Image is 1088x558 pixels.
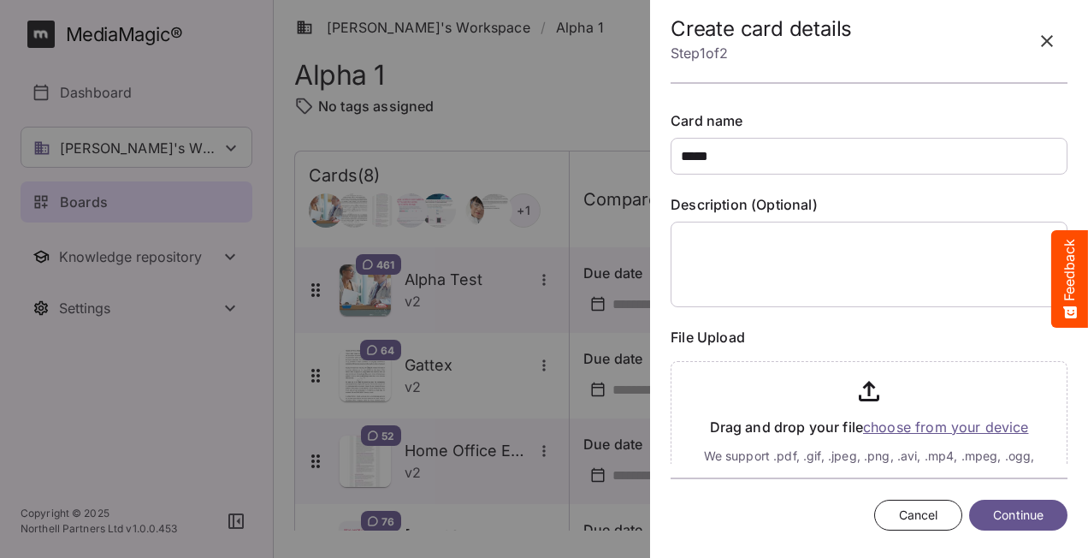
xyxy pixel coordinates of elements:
span: Continue [993,505,1044,526]
p: Step 1 of 2 [671,41,852,65]
label: Card name [671,111,1067,131]
h2: Create card details [671,17,852,42]
button: Continue [969,500,1067,531]
button: Cancel [874,500,963,531]
button: Feedback [1051,230,1088,328]
span: Cancel [899,505,938,526]
label: Description (Optional) [671,195,1067,215]
label: File Upload [671,328,1067,347]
